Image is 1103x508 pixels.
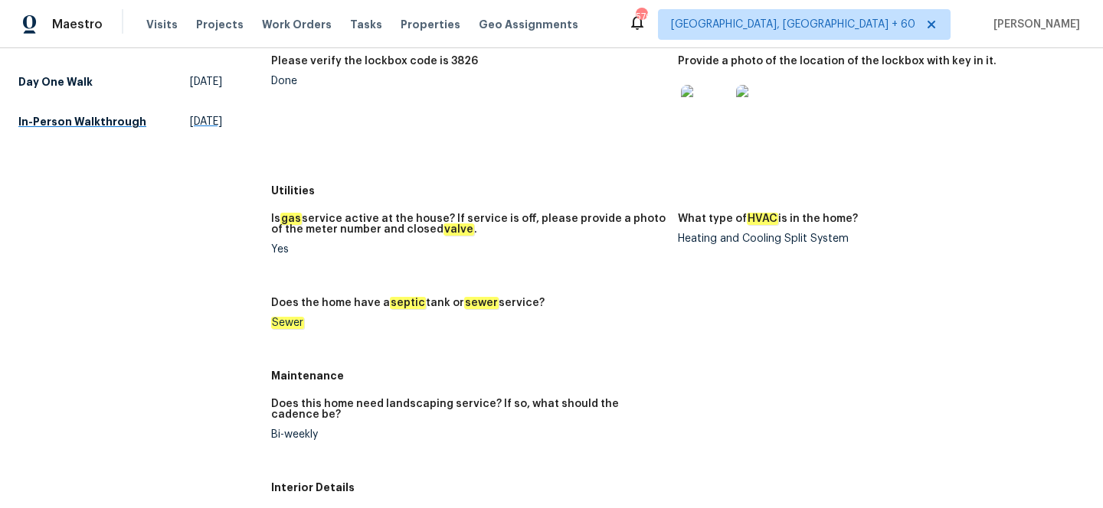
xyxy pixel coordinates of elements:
[271,183,1085,198] h5: Utilities
[262,17,332,32] span: Work Orders
[271,56,478,67] h5: Please verify the lockbox code is 3826
[18,74,93,90] h5: Day One Walk
[464,297,499,309] em: sewer
[678,56,997,67] h5: Provide a photo of the location of the lockbox with key in it.
[479,17,578,32] span: Geo Assignments
[190,114,222,129] span: [DATE]
[443,223,474,236] em: valve
[271,480,1085,495] h5: Interior Details
[747,213,778,225] em: HVAC
[271,317,304,329] em: Sewer
[987,17,1080,32] span: [PERSON_NAME]
[678,233,1072,244] div: Heating and Cooling Split System
[18,114,146,129] h5: In-Person Walkthrough
[52,17,103,32] span: Maestro
[280,213,302,225] em: gas
[271,368,1085,383] h5: Maintenance
[18,108,222,135] a: In-Person Walkthrough[DATE]
[678,213,858,224] h5: What type of is in the home?
[190,74,222,90] span: [DATE]
[146,17,178,32] span: Visits
[636,9,646,24] div: 576
[401,17,460,32] span: Properties
[271,213,666,235] h5: Is service active at the house? If service is off, please provide a photo of the meter number and...
[271,399,666,420] h5: Does this home need landscaping service? If so, what should the cadence be?
[671,17,915,32] span: [GEOGRAPHIC_DATA], [GEOGRAPHIC_DATA] + 60
[18,68,222,96] a: Day One Walk[DATE]
[196,17,244,32] span: Projects
[390,297,426,309] em: septic
[350,19,382,30] span: Tasks
[271,298,545,308] h5: Does the home have a tank or service?
[271,244,666,255] div: Yes
[271,76,666,86] div: Done
[271,429,666,440] div: Bi-weekly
